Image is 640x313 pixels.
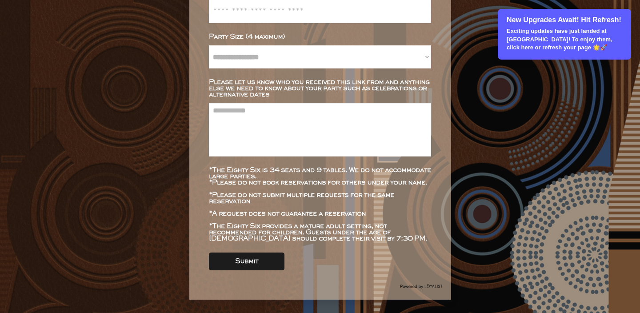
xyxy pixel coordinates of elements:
p: New Upgrades Await! Hit Refresh! [507,15,623,25]
div: Submit [235,258,258,265]
div: Party Size (4 maximum) [209,34,431,40]
div: *The Eighty Six is 34 seats and 9 tables. We do not accommodate large parties. *Please do not boo... [209,167,431,242]
div: Please let us know who you received this link from and anything else we need to know about your p... [209,79,431,98]
p: Exciting updates have just landed at [GEOGRAPHIC_DATA]! To enjoy them, click here or refresh your... [507,27,623,52]
img: Group%2048096278.svg [400,282,442,291]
